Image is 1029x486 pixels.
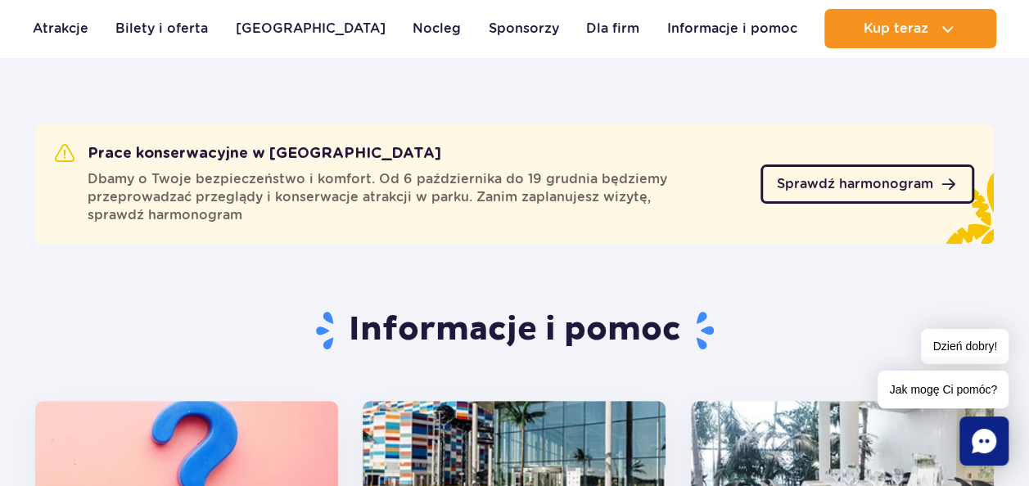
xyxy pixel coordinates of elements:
button: Kup teraz [824,9,996,48]
a: Atrakcje [33,9,88,48]
span: Kup teraz [863,21,927,36]
h2: Prace konserwacyjne w [GEOGRAPHIC_DATA] [55,144,441,164]
h1: Informacje i pomoc [35,309,994,352]
span: Dbamy o Twoje bezpieczeństwo i komfort. Od 6 października do 19 grudnia będziemy przeprowadzać pr... [88,170,741,224]
a: Nocleg [413,9,461,48]
span: Dzień dobry! [921,329,1009,364]
span: Sprawdź harmonogram [777,178,933,191]
span: Jak mogę Ci pomóc? [878,371,1009,408]
a: Informacje i pomoc [667,9,797,48]
a: [GEOGRAPHIC_DATA] [236,9,386,48]
a: Bilety i oferta [115,9,208,48]
a: Sprawdź harmonogram [760,164,974,204]
div: Chat [959,416,1009,466]
a: Sponsorzy [489,9,559,48]
a: Dla firm [586,9,639,48]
